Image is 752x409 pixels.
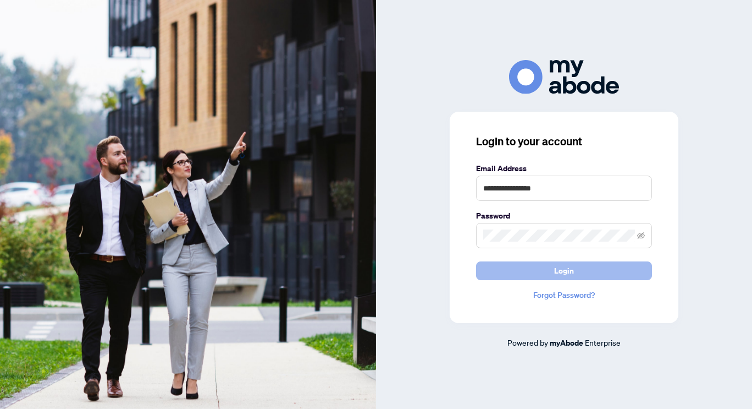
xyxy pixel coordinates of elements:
[637,232,645,239] span: eye-invisible
[476,210,652,222] label: Password
[476,289,652,301] a: Forgot Password?
[507,337,548,347] span: Powered by
[476,261,652,280] button: Login
[554,262,574,280] span: Login
[585,337,621,347] span: Enterprise
[476,162,652,174] label: Email Address
[509,60,619,94] img: ma-logo
[476,134,652,149] h3: Login to your account
[550,337,583,349] a: myAbode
